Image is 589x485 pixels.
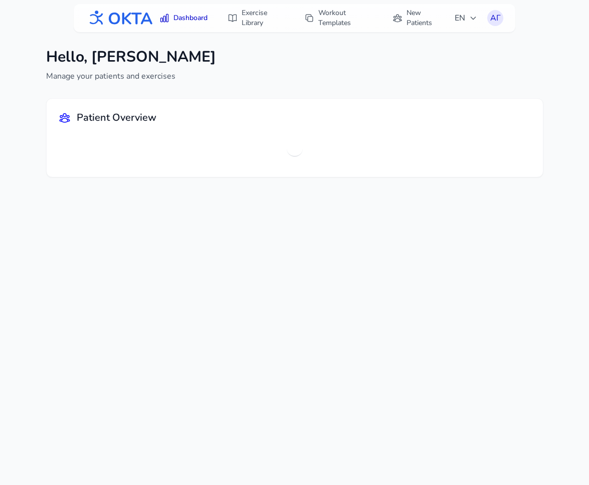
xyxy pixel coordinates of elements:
[46,70,216,82] p: Manage your patients and exercises
[386,4,449,32] a: New Patients
[153,9,214,27] a: Dashboard
[487,10,503,26] button: АГ
[298,4,378,32] a: Workout Templates
[222,4,290,32] a: Exercise Library
[77,111,156,125] h2: Patient Overview
[46,48,216,66] h1: Hello, [PERSON_NAME]
[86,6,153,31] img: OKTA logo
[455,12,477,24] span: EN
[449,8,483,28] button: EN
